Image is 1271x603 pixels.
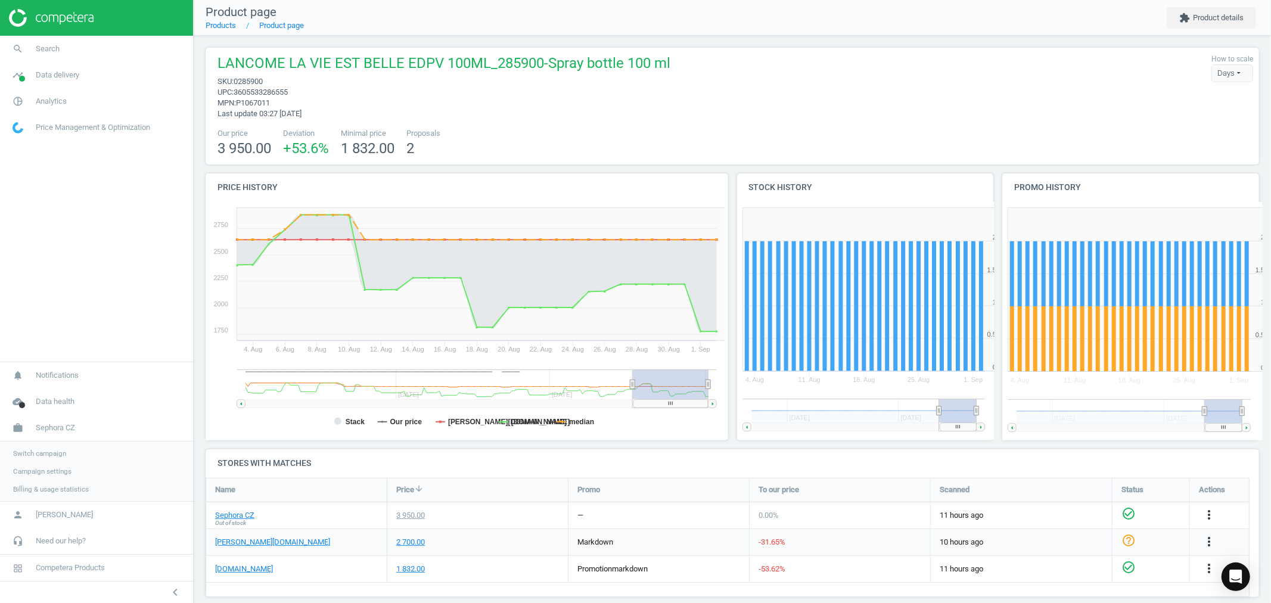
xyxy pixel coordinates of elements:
[36,396,74,407] span: Data health
[1121,533,1136,548] i: help_outline
[448,418,567,426] tspan: [PERSON_NAME][DOMAIN_NAME]
[987,331,996,338] text: 0.5
[402,346,424,353] tspan: 14. Aug
[217,54,670,76] span: LANCOME LA VIE EST BELLE EDPV 100ML_285900-Spray bottle 100 ml
[215,484,235,495] span: Name
[215,519,246,527] span: Out of stock
[390,418,422,426] tspan: Our price
[577,484,600,495] span: Promo
[276,346,294,353] tspan: 6. Aug
[1121,506,1136,521] i: check_circle_outline
[13,484,89,494] span: Billing & usage statistics
[36,43,60,54] span: Search
[7,416,29,439] i: work
[1121,560,1136,574] i: check_circle_outline
[13,122,23,133] img: wGWNvw8QSZomAAAAABJRU5ErkJggg==
[1121,484,1143,495] span: Status
[1202,508,1216,523] button: more_vert
[1256,331,1264,338] text: 0.5
[215,510,254,521] a: Sephora CZ
[562,346,584,353] tspan: 24. Aug
[612,564,648,573] span: markdown
[691,346,710,353] tspan: 1. Sep
[168,585,182,599] i: chevron_left
[940,564,1103,574] span: 11 hours ago
[577,537,613,546] span: markdown
[214,247,228,254] text: 2500
[283,140,329,157] span: +53.6 %
[7,64,29,86] i: timeline
[215,564,273,574] a: [DOMAIN_NAME]
[577,564,612,573] span: promotion
[346,418,365,426] tspan: Stack
[853,377,875,384] tspan: 18. Aug
[217,128,271,139] span: Our price
[511,418,570,426] tspan: [DOMAIN_NAME]
[7,38,29,60] i: search
[658,346,680,353] tspan: 30. Aug
[341,128,394,139] span: Minimal price
[1261,364,1265,371] text: 0
[745,377,764,384] tspan: 4. Aug
[308,346,327,353] tspan: 8. Aug
[940,510,1103,521] span: 11 hours ago
[1064,377,1086,384] tspan: 11. Aug
[1202,534,1216,550] button: more_vert
[1230,377,1249,384] tspan: 1. Sep
[940,537,1103,548] span: 10 hours ago
[338,346,360,353] tspan: 10. Aug
[1002,173,1259,201] h4: Promo history
[215,537,330,548] a: [PERSON_NAME][DOMAIN_NAME]
[217,140,271,157] span: 3 950.00
[1173,377,1195,384] tspan: 25. Aug
[234,88,288,97] span: 3605533286555
[217,109,302,118] span: Last update 03:27 [DATE]
[370,346,392,353] tspan: 12. Aug
[396,564,425,574] div: 1 832.00
[993,299,996,306] text: 1
[569,418,594,426] tspan: median
[206,21,236,30] a: Products
[7,90,29,113] i: pie_chart_outlined
[396,537,425,548] div: 2 700.00
[214,221,228,228] text: 2750
[36,122,150,133] span: Price Management & Optimization
[530,346,552,353] tspan: 22. Aug
[1202,534,1216,549] i: more_vert
[1167,7,1256,29] button: extensionProduct details
[577,510,583,521] div: —
[13,449,66,458] span: Switch campaign
[940,484,969,495] span: Scanned
[1256,266,1264,273] text: 1.5
[1199,484,1225,495] span: Actions
[1211,64,1253,82] div: Days
[414,484,424,493] i: arrow_downward
[341,140,394,157] span: 1 832.00
[206,5,276,19] span: Product page
[406,128,440,139] span: Proposals
[217,88,234,97] span: upc :
[759,484,799,495] span: To our price
[626,346,648,353] tspan: 28. Aug
[1118,377,1141,384] tspan: 18. Aug
[283,128,329,139] span: Deviation
[987,266,996,273] text: 1.5
[36,536,86,546] span: Need our help?
[217,98,236,107] span: mpn :
[396,484,414,495] span: Price
[234,77,263,86] span: 0285900
[244,346,262,353] tspan: 4. Aug
[236,98,270,107] span: P1067011
[36,96,67,107] span: Analytics
[498,346,520,353] tspan: 20. Aug
[466,346,488,353] tspan: 18. Aug
[759,537,785,546] span: -31.65 %
[7,364,29,387] i: notifications
[798,377,820,384] tspan: 11. Aug
[7,530,29,552] i: headset_mic
[594,346,616,353] tspan: 26. Aug
[36,370,79,381] span: Notifications
[759,564,785,573] span: -53.62 %
[214,273,228,281] text: 2250
[1202,508,1216,522] i: more_vert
